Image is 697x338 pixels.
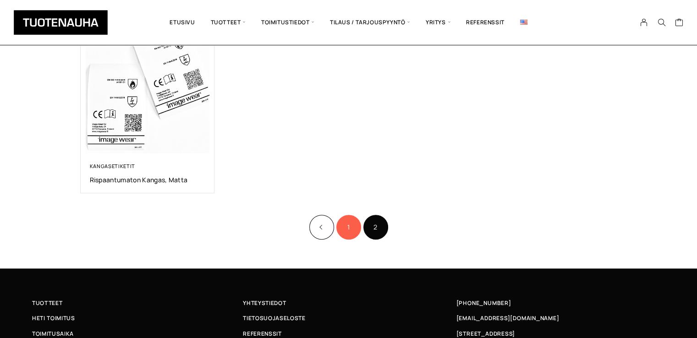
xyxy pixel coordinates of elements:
[520,20,527,25] img: English
[90,163,136,169] a: Kangasetiketit
[336,215,361,240] a: Sivu 1
[418,7,458,38] span: Yritys
[32,298,243,308] a: Tuotteet
[81,214,617,241] nav: Product Pagination
[458,7,512,38] a: Referenssit
[675,18,683,29] a: Cart
[162,7,203,38] a: Etusivu
[456,298,511,308] a: [PHONE_NUMBER]
[203,7,253,38] span: Tuotteet
[243,313,454,323] a: Tietosuojaseloste
[653,18,670,27] button: Search
[322,7,418,38] span: Tilaus / Tarjouspyyntö
[635,18,653,27] a: My Account
[90,175,206,184] a: Rispaantumaton kangas, matta
[32,313,75,323] span: Heti toimitus
[253,7,322,38] span: Toimitustiedot
[243,298,286,308] span: Yhteystiedot
[14,10,108,35] img: Tuotenauha Oy
[363,215,388,240] span: Sivu 2
[456,313,560,323] a: [EMAIL_ADDRESS][DOMAIN_NAME]
[32,298,62,308] span: Tuotteet
[32,313,243,323] a: Heti toimitus
[243,313,305,323] span: Tietosuojaseloste
[243,298,454,308] a: Yhteystiedot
